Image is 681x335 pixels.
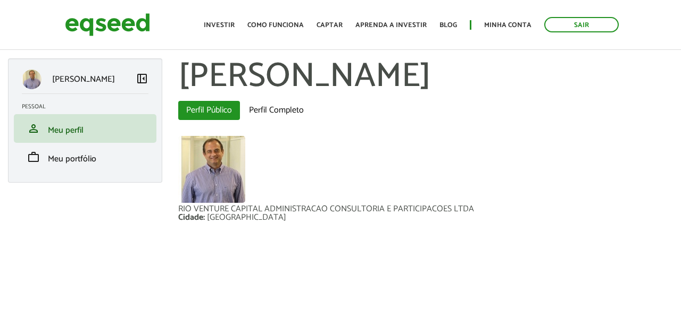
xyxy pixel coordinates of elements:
[14,114,156,143] li: Meu perfil
[22,122,148,135] a: personMeu perfil
[544,17,619,32] a: Sair
[241,101,312,120] a: Perfil Completo
[203,210,205,225] span: :
[27,151,40,164] span: work
[207,213,286,222] div: [GEOGRAPHIC_DATA]
[52,74,115,84] p: [PERSON_NAME]
[178,101,240,120] a: Perfil Público
[27,122,40,135] span: person
[136,72,148,87] a: Colapsar menu
[48,123,84,138] span: Meu perfil
[22,104,156,110] h2: Pessoal
[355,22,427,29] a: Aprenda a investir
[178,136,245,203] img: Foto de Paulo de Tarso Pellon
[48,152,96,166] span: Meu portfólio
[484,22,531,29] a: Minha conta
[247,22,304,29] a: Como funciona
[317,22,343,29] a: Captar
[178,205,673,213] div: RIO VENTURE CAPITAL ADMINISTRACAO CONSULTORIA E PARTICIPACOES LTDA
[178,136,245,203] a: Ver perfil do usuário.
[439,22,457,29] a: Blog
[22,151,148,164] a: workMeu portfólio
[204,22,235,29] a: Investir
[136,72,148,85] span: left_panel_close
[178,213,207,222] div: Cidade
[65,11,150,39] img: EqSeed
[178,58,673,96] h1: [PERSON_NAME]
[14,143,156,171] li: Meu portfólio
